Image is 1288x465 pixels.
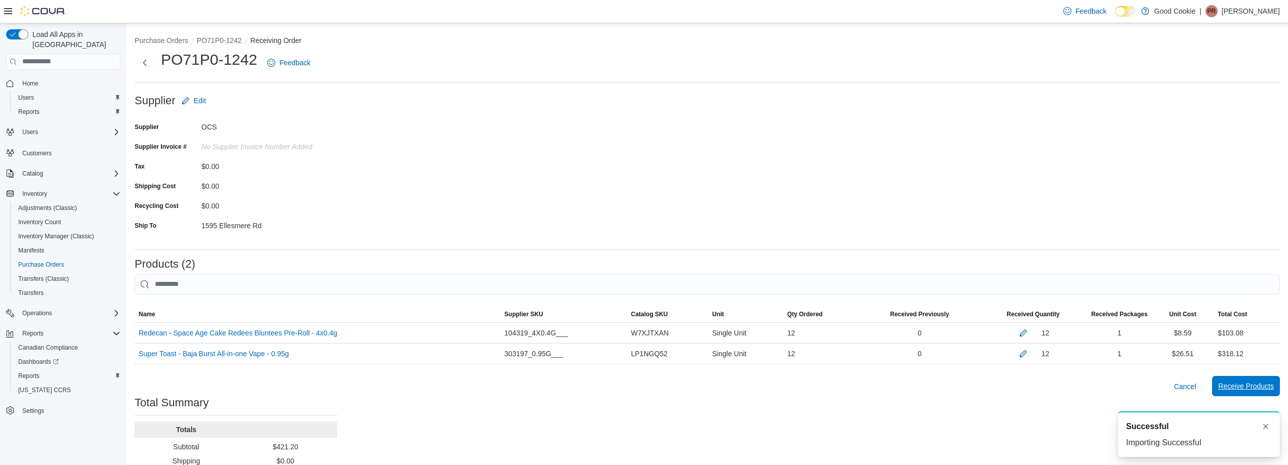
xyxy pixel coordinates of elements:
a: Manifests [14,244,48,257]
span: Dashboards [18,358,59,366]
a: Home [18,77,43,90]
span: Home [18,77,120,90]
label: Ship To [135,222,156,230]
a: Purchase Orders [14,259,68,271]
p: [PERSON_NAME] [1222,5,1280,17]
span: Inventory Manager (Classic) [14,230,120,242]
label: Supplier [135,123,159,131]
button: Inventory Manager (Classic) [10,229,124,243]
span: Qty Ordered [787,310,822,318]
input: Dark Mode [1115,6,1136,17]
input: This is a search bar. After typing your query, hit enter to filter the results lower in the page. [135,274,1280,294]
a: Feedback [1059,1,1110,21]
span: Supplier SKU [505,310,544,318]
span: Catalog [18,167,120,180]
div: OCS [201,119,337,131]
span: Manifests [18,246,44,255]
button: Transfers [10,286,124,300]
button: Transfers (Classic) [10,272,124,286]
button: Settings [2,403,124,418]
h1: PO71P0-1242 [161,50,257,70]
span: 303197_0.95G___ [505,348,563,360]
button: Operations [18,307,56,319]
button: Canadian Compliance [10,341,124,355]
span: Purchase Orders [14,259,120,271]
div: $103.08 [1218,327,1243,339]
span: Inventory Count [14,216,120,228]
span: Inventory [18,188,120,200]
div: Patrick Roccaforte [1206,5,1218,17]
button: Reports [2,326,124,341]
label: Shipping Cost [135,182,176,190]
span: Settings [18,404,120,417]
span: Edit [194,96,206,106]
button: Next [135,53,155,73]
p: Totals [139,425,234,435]
button: Customers [2,145,124,160]
span: Canadian Compliance [14,342,120,354]
a: Reports [14,106,44,118]
span: Adjustments (Classic) [18,204,77,212]
span: Inventory Count [18,218,61,226]
a: Super Toast - Baja Burst All-in-one Vape - 0.95g [139,348,289,360]
p: | [1199,5,1201,17]
span: Adjustments (Classic) [14,202,120,214]
span: Users [18,94,34,102]
button: Purchase Orders [10,258,124,272]
label: Tax [135,162,145,171]
button: Users [2,125,124,139]
span: Transfers (Classic) [18,275,69,283]
a: Transfers (Classic) [14,273,73,285]
div: 12 [1042,348,1050,360]
span: Reports [22,329,44,337]
button: Operations [2,306,124,320]
button: Home [2,76,124,91]
span: Reports [14,370,120,382]
a: [US_STATE] CCRS [14,384,75,396]
span: Dashboards [14,356,120,368]
label: Supplier Invoice # [135,143,187,151]
span: Unit [712,310,724,318]
div: $0.00 [201,178,337,190]
h3: Products (2) [135,258,195,270]
span: Receive Products [1218,381,1274,391]
label: Recycling Cost [135,202,179,210]
button: Supplier SKU [501,306,627,322]
span: Successful [1126,420,1169,433]
a: Adjustments (Classic) [14,202,81,214]
div: $0.00 [201,158,337,171]
span: Catalog SKU [631,310,668,318]
span: W7XJTXAN [631,327,669,339]
div: 0 [860,344,979,364]
div: 12 [783,323,860,343]
span: Washington CCRS [14,384,120,396]
span: Users [14,92,120,104]
div: 1595 Ellesmere Rd [201,218,337,230]
button: Catalog SKU [627,306,709,322]
button: Reports [10,369,124,383]
span: Operations [18,307,120,319]
button: Users [10,91,124,105]
div: Single Unit [708,323,783,343]
div: 12 [783,344,860,364]
button: Users [18,126,42,138]
span: Transfers [14,287,120,299]
p: Good Cookie [1154,5,1196,17]
span: Home [22,79,38,88]
span: Inventory Manager (Classic) [18,232,94,240]
button: Dismiss toast [1260,420,1272,433]
button: [US_STATE] CCRS [10,383,124,397]
a: Inventory Count [14,216,65,228]
span: Received Packages [1091,310,1147,318]
span: Reports [18,327,120,340]
a: Redecan - Space Age Cake Redees Bluntees Pre-Roll - 4x0.4g [139,327,337,339]
a: Dashboards [14,356,63,368]
button: Edit [178,91,210,111]
span: Feedback [1075,6,1106,16]
span: Canadian Compliance [18,344,78,352]
nav: An example of EuiBreadcrumbs [135,35,1280,48]
button: Reports [18,327,48,340]
div: Importing Successful [1126,437,1272,449]
button: Inventory Count [10,215,124,229]
span: 104319_4X0.4G___ [505,327,568,339]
